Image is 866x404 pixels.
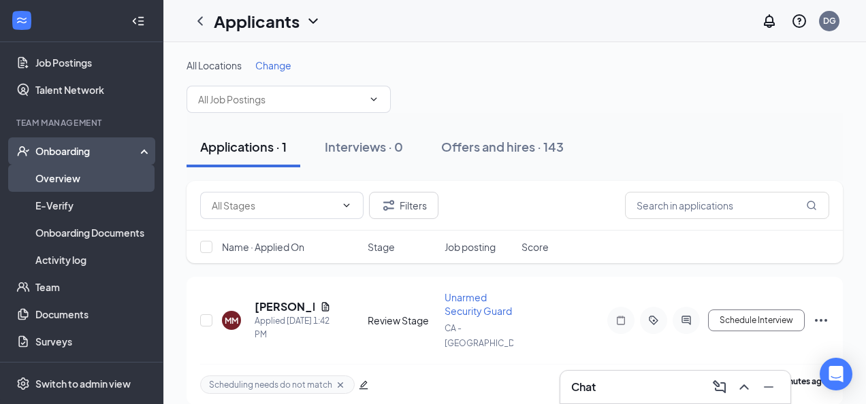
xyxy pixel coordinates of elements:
svg: ChevronDown [305,13,321,29]
svg: Notifications [761,13,777,29]
a: Onboarding Documents [35,219,152,246]
svg: ActiveChat [678,315,694,326]
svg: ChevronLeft [192,13,208,29]
svg: ChevronUp [736,379,752,395]
input: All Stages [212,198,336,213]
svg: Document [320,301,331,312]
svg: Filter [381,197,397,214]
button: Filter Filters [369,192,438,219]
a: Overview [35,165,152,192]
a: Team [35,273,152,301]
span: Name · Applied On [222,240,304,254]
div: Switch to admin view [35,377,131,390]
div: Onboarding [35,144,140,158]
div: Open Intercom Messenger [820,358,852,390]
span: Job posting [445,240,496,254]
div: DG [823,15,836,27]
a: Documents [35,301,152,328]
svg: QuestionInfo [791,13,807,29]
svg: Collapse [131,14,145,28]
svg: Ellipses [813,312,829,329]
button: ComposeMessage [709,376,731,398]
svg: Minimize [760,379,777,395]
div: Team Management [16,117,149,129]
svg: UserCheck [16,144,30,158]
svg: WorkstreamLogo [15,14,29,27]
input: Search in applications [625,192,829,219]
div: Interviews · 0 [325,138,403,155]
h1: Applicants [214,10,300,33]
svg: Note [613,315,629,326]
div: MM [225,315,238,326]
svg: ActiveTag [645,315,662,326]
h3: Chat [571,380,596,394]
input: All Job Postings [198,92,363,107]
svg: ChevronDown [368,94,379,105]
svg: Settings [16,377,30,390]
span: edit [359,380,368,390]
div: Review Stage [368,314,436,327]
span: CA - [GEOGRAPHIC_DATA] [445,323,531,348]
div: Applications · 1 [200,138,287,155]
a: Surveys [35,328,152,355]
svg: Cross [335,380,346,390]
div: Applied [DATE] 1:42 PM [255,314,331,341]
button: Schedule Interview [708,309,805,331]
b: 2 minutes ago [773,376,827,386]
span: Change [255,59,291,71]
span: Stage [368,240,395,254]
svg: ChevronDown [341,200,352,211]
button: ChevronUp [733,376,755,398]
a: Job Postings [35,49,152,76]
button: Minimize [758,376,780,398]
span: Score [522,240,549,254]
a: Talent Network [35,76,152,103]
span: All Locations [187,59,242,71]
div: Offers and hires · 143 [441,138,564,155]
a: Activity log [35,246,152,273]
a: E-Verify [35,192,152,219]
h5: [PERSON_NAME] [255,299,315,314]
svg: ComposeMessage [711,379,728,395]
svg: MagnifyingGlass [806,200,817,211]
span: Unarmed Security Guard [445,291,512,317]
span: Scheduling needs do not match [209,379,332,390]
